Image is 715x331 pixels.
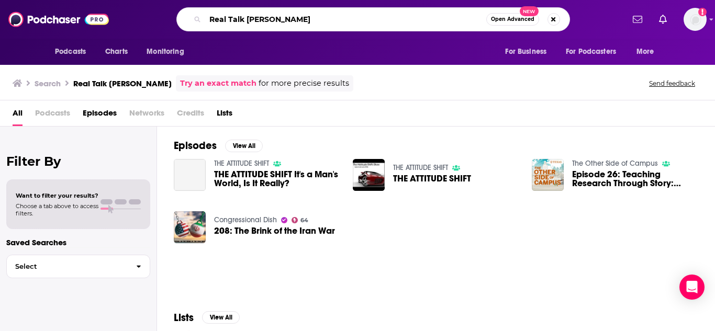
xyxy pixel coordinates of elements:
a: 64 [292,217,309,223]
a: Show notifications dropdown [629,10,646,28]
span: for more precise results [259,77,349,89]
div: Search podcasts, credits, & more... [176,7,570,31]
a: The Other Side of Campus [572,159,658,168]
span: Episode 26: Teaching Research Through Story: Immigration, Deportation, and Migrant Health with [P... [572,170,698,188]
span: Want to filter your results? [16,192,98,199]
span: More [636,44,654,59]
a: EpisodesView All [174,139,263,152]
span: Select [7,263,128,270]
button: Select [6,255,150,278]
span: Monitoring [147,44,184,59]
a: Congressional Dish [214,215,277,224]
a: 208: The Brink of the Iran War [214,226,335,235]
a: ListsView All [174,311,240,324]
button: Send feedback [646,79,698,88]
img: THE ATTITUDE SHIFT [353,159,385,191]
h2: Episodes [174,139,217,152]
button: open menu [629,42,667,62]
a: THE ATTITUDE SHIFT It's a Man's World, Is It Really? [214,170,340,188]
span: Charts [105,44,128,59]
a: Try an exact match [180,77,256,89]
span: Logged in as shaunavoza [684,8,707,31]
h2: Filter By [6,154,150,169]
button: open menu [559,42,631,62]
a: Episodes [83,105,117,126]
h2: Lists [174,311,194,324]
h3: Search [35,78,61,88]
button: View All [225,140,263,152]
h3: Real Talk [PERSON_NAME] [73,78,172,88]
a: Charts [98,42,134,62]
div: Open Intercom Messenger [679,275,705,300]
a: Lists [217,105,232,126]
a: Episode 26: Teaching Research Through Story: Immigration, Deportation, and Migrant Health with Mi... [572,170,698,188]
span: Networks [129,105,164,126]
span: Podcasts [35,105,70,126]
p: Saved Searches [6,237,150,247]
a: THE ATTITUDE SHIFT [393,174,471,183]
button: open menu [139,42,197,62]
img: Podchaser - Follow, Share and Rate Podcasts [8,9,109,29]
img: 208: The Brink of the Iran War [174,211,206,243]
span: Podcasts [55,44,86,59]
button: Show profile menu [684,8,707,31]
button: Open AdvancedNew [486,13,539,26]
img: User Profile [684,8,707,31]
a: Show notifications dropdown [655,10,671,28]
button: open menu [48,42,99,62]
svg: Add a profile image [698,8,707,16]
span: Credits [177,105,204,126]
span: For Podcasters [566,44,616,59]
span: New [520,6,539,16]
span: Choose a tab above to access filters. [16,202,98,217]
button: View All [202,311,240,324]
a: THE ATTITUDE SHIFT It's a Man's World, Is It Really? [174,159,206,191]
span: Open Advanced [491,17,534,22]
button: open menu [498,42,560,62]
a: All [13,105,23,126]
a: THE ATTITUDE SHIFT [214,159,269,168]
input: Search podcasts, credits, & more... [205,11,486,28]
span: 64 [300,218,308,223]
a: THE ATTITUDE SHIFT [393,163,448,172]
span: For Business [505,44,546,59]
img: Episode 26: Teaching Research Through Story: Immigration, Deportation, and Migrant Health with Mi... [532,159,564,191]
